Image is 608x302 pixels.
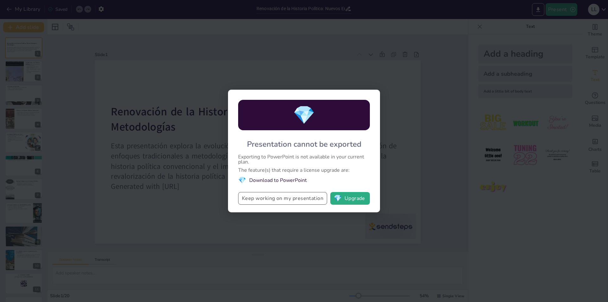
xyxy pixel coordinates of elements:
button: diamondUpgrade [330,192,370,205]
span: diamond [293,103,315,127]
li: Download to PowerPoint [238,176,370,184]
div: Presentation cannot be exported [247,139,361,149]
span: diamond [238,176,246,184]
div: The feature(s) that require a license upgrade are: [238,168,370,173]
button: Keep working on my presentation [238,192,327,205]
span: diamond [334,195,342,202]
div: Exporting to PowerPoint is not available in your current plan. [238,154,370,164]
